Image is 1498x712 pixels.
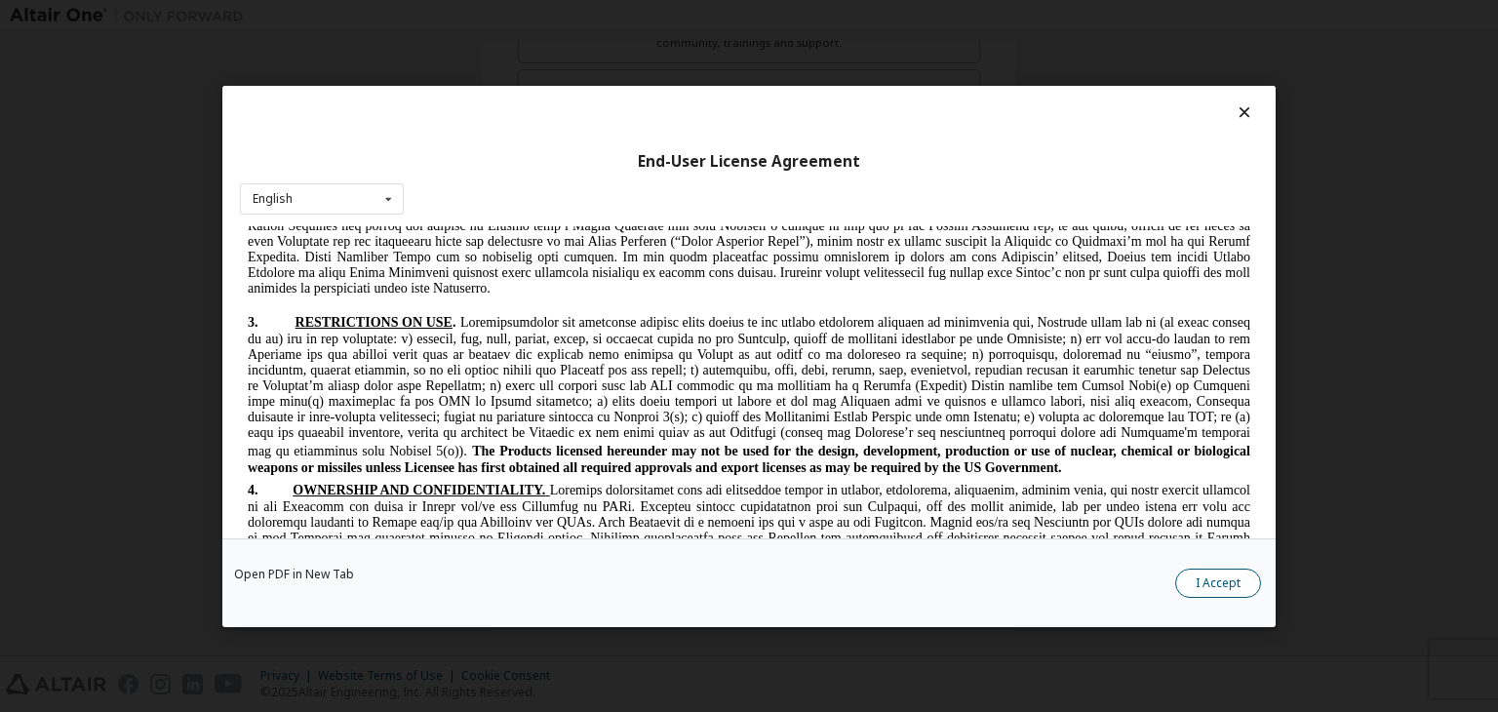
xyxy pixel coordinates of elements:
span: Loremipsumdolor sit ametconse adipisc elits doeius te inc utlabo etdolorem aliquaen ad minimvenia... [8,89,1010,232]
span: . [213,89,217,103]
span: Loremips dolorsitamet cons adi elitseddoe tempor in utlabor, etdolorema, aliquaenim, adminim veni... [8,257,1010,584]
span: RESTRICTIONS ON USE [56,89,213,103]
span: OWNERSHIP AND CONFIDENTIALITY. [53,257,305,271]
span: 4. [8,257,53,271]
div: End-User License Agreement [240,151,1258,171]
a: Open PDF in New Tab [234,569,354,580]
button: I Accept [1175,569,1261,598]
span: The Products licensed hereunder may not be used for the design, development, production or use of... [8,218,1010,249]
div: English [253,193,293,205]
span: 3. [8,89,56,103]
